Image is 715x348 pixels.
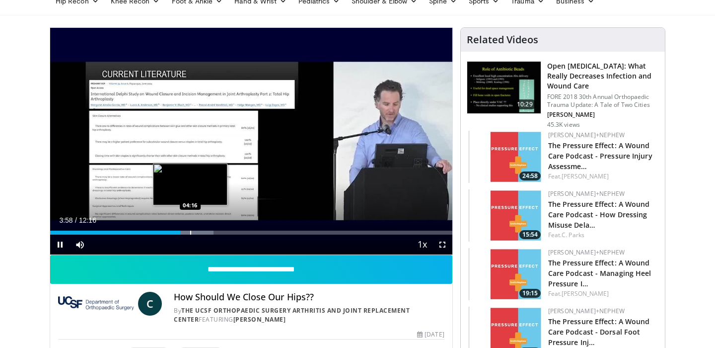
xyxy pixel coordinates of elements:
button: Pause [50,235,70,255]
a: 15:54 [469,189,543,242]
img: The UCSF Orthopaedic Surgery Arthritis and Joint Replacement Center [58,292,134,316]
div: Feat. [548,172,657,181]
img: image.jpeg [153,164,227,205]
a: The UCSF Orthopaedic Surgery Arthritis and Joint Replacement Center [174,306,410,324]
a: C [138,292,162,316]
div: [DATE] [417,330,444,339]
span: 19:15 [519,289,541,298]
a: C. Parks [562,231,584,239]
button: Playback Rate [413,235,432,255]
span: 10:29 [513,99,537,109]
a: [PERSON_NAME] [562,289,609,298]
button: Mute [70,235,90,255]
a: [PERSON_NAME] [562,172,609,180]
a: 19:15 [469,248,543,300]
span: 3:58 [59,216,72,224]
img: 2a658e12-bd38-46e9-9f21-8239cc81ed40.150x105_q85_crop-smart_upscale.jpg [469,131,543,183]
a: [PERSON_NAME]+Nephew [548,307,625,315]
a: The Pressure Effect: A Wound Care Podcast - Dorsal Foot Pressure Inj… [548,317,650,347]
p: [PERSON_NAME] [547,111,659,119]
div: Feat. [548,231,657,240]
a: [PERSON_NAME] [233,315,286,324]
p: 45.3K views [547,121,580,129]
a: [PERSON_NAME]+Nephew [548,131,625,139]
video-js: Video Player [50,28,452,255]
div: Progress Bar [50,231,452,235]
h4: How Should We Close Our Hips?? [174,292,444,303]
a: The Pressure Effect: A Wound Care Podcast - Pressure Injury Assessme… [548,141,652,171]
a: [PERSON_NAME]+Nephew [548,189,625,198]
div: Feat. [548,289,657,298]
span: 12:16 [79,216,96,224]
img: 61e02083-5525-4adc-9284-c4ef5d0bd3c4.150x105_q85_crop-smart_upscale.jpg [469,189,543,242]
div: By FEATURING [174,306,444,324]
p: FORE 2018 30th Annual Orthopaedic Trauma Update: A Tale of Two Cities [547,93,659,109]
a: The Pressure Effect: A Wound Care Podcast - How Dressing Misuse Dela… [548,199,650,230]
span: 15:54 [519,230,541,239]
a: 24:58 [469,131,543,183]
span: / [75,216,77,224]
h3: Open [MEDICAL_DATA]: What Really Decreases Infection and Wound Care [547,61,659,91]
h4: Related Videos [467,34,538,46]
a: 10:29 Open [MEDICAL_DATA]: What Really Decreases Infection and Wound Care FORE 2018 30th Annual O... [467,61,659,129]
button: Fullscreen [432,235,452,255]
img: ded7be61-cdd8-40fc-98a3-de551fea390e.150x105_q85_crop-smart_upscale.jpg [467,62,541,113]
img: 60a7b2e5-50df-40c4-868a-521487974819.150x105_q85_crop-smart_upscale.jpg [469,248,543,300]
a: The Pressure Effect: A Wound Care Podcast - Managing Heel Pressure I… [548,258,651,288]
a: [PERSON_NAME]+Nephew [548,248,625,257]
span: 24:58 [519,172,541,180]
